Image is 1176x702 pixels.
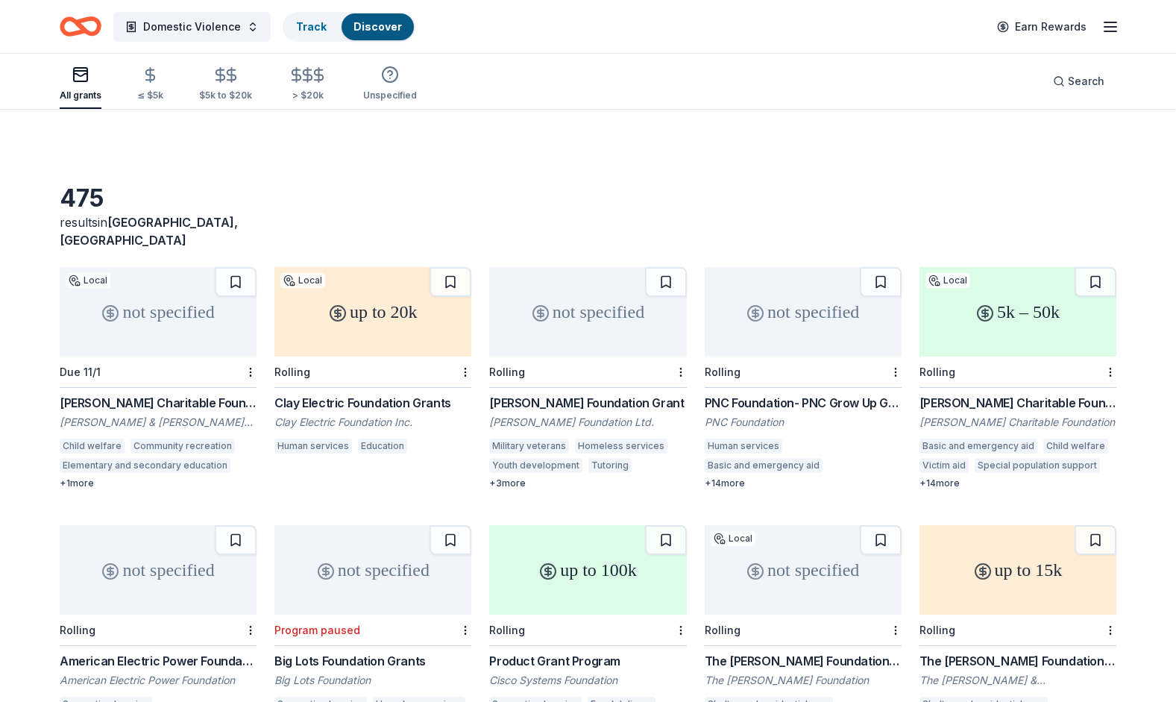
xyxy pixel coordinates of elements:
[489,525,686,615] div: up to 100k
[489,267,686,489] a: not specifiedRolling[PERSON_NAME] Foundation Grant[PERSON_NAME] Foundation Ltd.Military veteransH...
[489,652,686,670] div: Product Grant Program
[60,366,101,378] div: Due 11/1
[919,525,1116,615] div: up to 15k
[705,652,902,670] div: The [PERSON_NAME] Foundation Grant
[60,215,238,248] span: [GEOGRAPHIC_DATA], [GEOGRAPHIC_DATA]
[60,673,257,688] div: American Electric Power Foundation
[60,624,95,636] div: Rolling
[66,273,110,288] div: Local
[919,267,1116,357] div: 5k – 50k
[575,439,667,454] div: Homeless services
[705,366,740,378] div: Rolling
[274,624,360,636] div: Program paused
[705,394,902,412] div: PNC Foundation- PNC Grow Up Great
[60,439,125,454] div: Child welfare
[60,60,101,109] button: All grants
[489,366,525,378] div: Rolling
[919,439,1037,454] div: Basic and emergency aid
[489,673,686,688] div: Cisco Systems Foundation
[199,90,252,101] div: $5k to $20k
[705,477,902,489] div: + 14 more
[919,415,1116,430] div: [PERSON_NAME] Charitable Foundation
[143,18,241,36] span: Domestic Violence
[274,267,471,458] a: up to 20kLocalRollingClay Electric Foundation GrantsClay Electric Foundation Inc.Human servicesEd...
[489,439,569,454] div: Military veterans
[489,458,582,473] div: Youth development
[358,439,407,454] div: Education
[283,12,415,42] button: TrackDiscover
[288,60,327,109] button: > $20k
[363,60,417,109] button: Unspecified
[1043,439,1108,454] div: Child welfare
[60,415,257,430] div: [PERSON_NAME] & [PERSON_NAME] Charitable Foundation
[274,267,471,357] div: up to 20k
[113,12,271,42] button: Domestic Violence
[489,477,686,489] div: + 3 more
[919,458,969,473] div: Victim aid
[489,624,525,636] div: Rolling
[705,673,902,688] div: The [PERSON_NAME] Foundation
[705,267,902,489] a: not specifiedRollingPNC Foundation- PNC Grow Up GreatPNC FoundationHuman servicesBasic and emerge...
[919,652,1116,670] div: The [PERSON_NAME] Foundation Grant
[60,90,101,101] div: All grants
[363,90,417,101] div: Unspecified
[489,394,686,412] div: [PERSON_NAME] Foundation Grant
[489,267,686,357] div: not specified
[919,477,1116,489] div: + 14 more
[1041,66,1116,96] button: Search
[137,60,163,109] button: ≤ $5k
[60,394,257,412] div: [PERSON_NAME] Charitable Foundation Grant
[137,90,163,101] div: ≤ $5k
[60,9,101,44] a: Home
[274,366,310,378] div: Rolling
[60,525,257,615] div: not specified
[925,273,970,288] div: Local
[705,458,823,473] div: Basic and emergency aid
[60,267,257,357] div: not specified
[705,267,902,357] div: not specified
[280,273,325,288] div: Local
[975,458,1100,473] div: Special population support
[60,652,257,670] div: American Electric Power Foundation Grants
[705,624,740,636] div: Rolling
[60,477,257,489] div: + 1 more
[274,415,471,430] div: Clay Electric Foundation Inc.
[919,366,955,378] div: Rolling
[705,525,902,615] div: not specified
[274,673,471,688] div: Big Lots Foundation
[588,458,632,473] div: Tutoring
[274,652,471,670] div: Big Lots Foundation Grants
[705,439,782,454] div: Human services
[274,439,352,454] div: Human services
[353,20,402,33] a: Discover
[131,439,235,454] div: Community recreation
[919,267,1116,489] a: 5k – 50kLocalRolling[PERSON_NAME] Charitable Foundation Grant[PERSON_NAME] Charitable FoundationB...
[1068,72,1104,90] span: Search
[60,267,257,489] a: not specifiedLocalDue 11/1[PERSON_NAME] Charitable Foundation Grant[PERSON_NAME] & [PERSON_NAME] ...
[919,624,955,636] div: Rolling
[199,60,252,109] button: $5k to $20k
[296,20,327,33] a: Track
[274,394,471,412] div: Clay Electric Foundation Grants
[489,415,686,430] div: [PERSON_NAME] Foundation Ltd.
[60,458,230,473] div: Elementary and secondary education
[60,184,257,213] div: 475
[274,525,471,615] div: not specified
[919,673,1116,688] div: The [PERSON_NAME] & [PERSON_NAME] Foundation
[705,415,902,430] div: PNC Foundation
[60,213,257,249] div: results
[288,90,327,101] div: > $20k
[988,13,1095,40] a: Earn Rewards
[60,215,238,248] span: in
[711,531,755,546] div: Local
[919,394,1116,412] div: [PERSON_NAME] Charitable Foundation Grant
